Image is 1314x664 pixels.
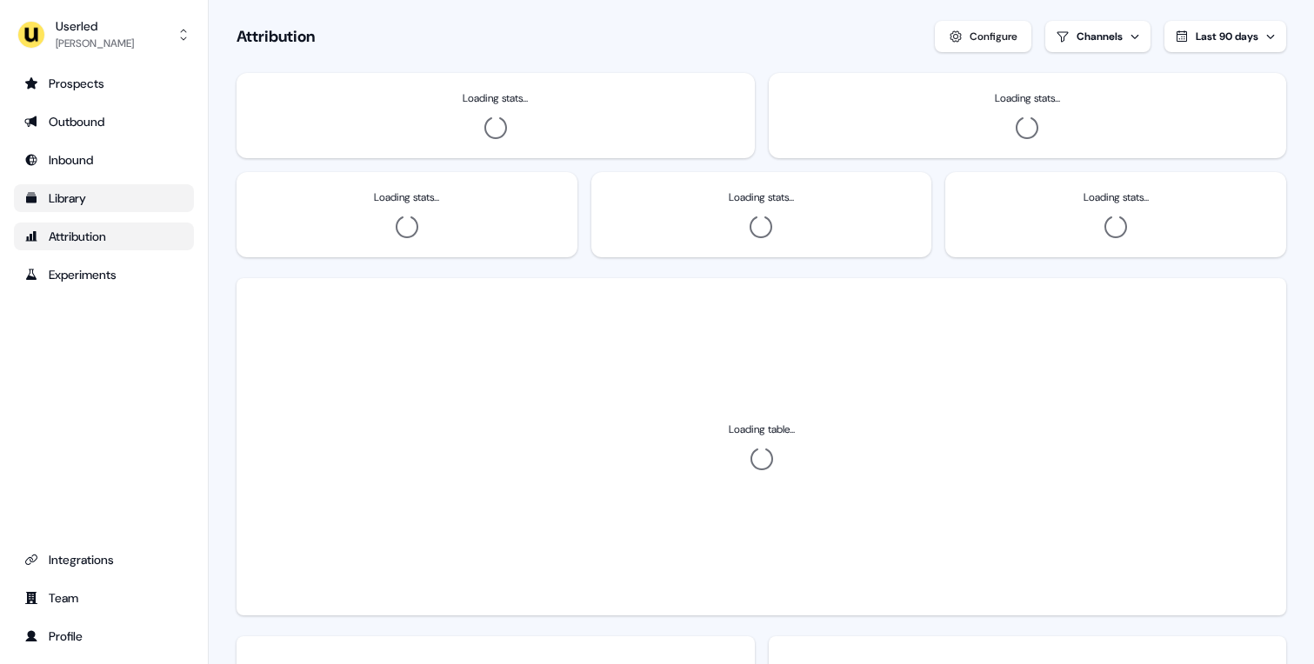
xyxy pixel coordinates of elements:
[14,146,194,174] a: Go to Inbound
[14,622,194,650] a: Go to profile
[14,184,194,212] a: Go to templates
[24,266,183,283] div: Experiments
[729,189,794,206] h3: Loading stats...
[24,151,183,169] div: Inbound
[14,14,194,56] button: Userled[PERSON_NAME]
[24,228,183,245] div: Attribution
[1077,29,1123,44] div: Channels
[463,90,528,107] h3: Loading stats...
[24,627,183,645] div: Profile
[14,261,194,289] a: Go to experiments
[1045,21,1151,52] button: Channels
[24,189,183,207] div: Library
[995,90,1060,107] h3: Loading stats...
[970,28,1017,45] div: Configure
[24,589,183,607] div: Team
[1084,189,1149,206] h3: Loading stats...
[24,75,183,92] div: Prospects
[14,584,194,612] a: Go to team
[1164,21,1286,52] button: Last 90 days
[935,21,1031,52] button: Configure
[1196,30,1258,43] span: Last 90 days
[14,222,194,250] a: Go to attribution
[56,17,134,35] div: Userled
[24,113,183,130] div: Outbound
[374,189,439,206] h3: Loading stats...
[24,551,183,568] div: Integrations
[14,70,194,97] a: Go to prospects
[14,108,194,136] a: Go to outbound experience
[237,26,315,47] h1: Attribution
[56,35,134,52] div: [PERSON_NAME]
[729,421,795,438] div: Loading table...
[14,546,194,574] a: Go to integrations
